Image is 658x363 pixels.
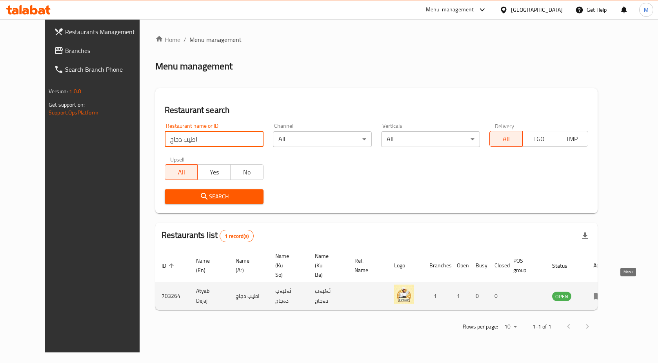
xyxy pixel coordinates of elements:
button: All [489,131,523,147]
span: Ref. Name [354,256,378,275]
th: Closed [488,249,507,282]
a: Branches [48,41,155,60]
div: Rows per page: [501,321,520,333]
span: Get support on: [49,100,85,110]
td: ئەتیەب دەجاج [309,282,348,310]
a: Home [155,35,180,44]
span: Name (Ku-Ba) [315,251,339,280]
nav: breadcrumb [155,35,598,44]
span: TGO [526,133,553,145]
button: Search [165,189,264,204]
li: / [184,35,186,44]
div: All [273,131,372,147]
span: M [644,5,649,14]
th: Logo [388,249,423,282]
span: Name (Ku-So) [275,251,299,280]
div: Export file [576,227,594,245]
span: Search [171,192,257,201]
button: TGO [522,131,556,147]
table: enhanced table [155,249,614,310]
td: 0 [488,282,507,310]
td: ئەتیەب دەجاج [269,282,309,310]
span: Menu management [189,35,242,44]
div: Menu-management [426,5,474,15]
img: Atyab Dejaj [394,285,414,304]
th: Busy [469,249,488,282]
span: 1 record(s) [220,232,253,240]
div: [GEOGRAPHIC_DATA] [511,5,563,14]
span: Status [552,261,578,270]
a: Search Branch Phone [48,60,155,79]
span: No [234,167,260,178]
h2: Menu management [155,60,233,73]
button: All [165,164,198,180]
span: ID [162,261,176,270]
span: All [493,133,520,145]
td: Atyab Dejaj [190,282,229,310]
span: Branches [65,46,148,55]
div: Total records count [220,230,254,242]
td: 703264 [155,282,190,310]
td: 0 [469,282,488,310]
th: Action [587,249,614,282]
h2: Restaurants list [162,229,254,242]
span: OPEN [552,292,571,301]
th: Branches [423,249,451,282]
label: Delivery [495,123,514,129]
span: 1.0.0 [69,86,81,96]
td: 1 [423,282,451,310]
a: Restaurants Management [48,22,155,41]
th: Open [451,249,469,282]
div: All [381,131,480,147]
td: اطيب دجاج [229,282,269,310]
span: TMP [558,133,585,145]
span: Name (En) [196,256,220,275]
button: Yes [197,164,231,180]
span: Version: [49,86,68,96]
span: Name (Ar) [236,256,260,275]
span: POS group [513,256,536,275]
span: Restaurants Management [65,27,148,36]
span: All [168,167,195,178]
td: 1 [451,282,469,310]
button: No [230,164,264,180]
button: TMP [555,131,588,147]
span: Yes [201,167,227,178]
input: Search for restaurant name or ID.. [165,131,264,147]
p: 1-1 of 1 [533,322,551,332]
p: Rows per page: [463,322,498,332]
label: Upsell [170,156,185,162]
a: Support.OpsPlatform [49,107,98,118]
span: Search Branch Phone [65,65,148,74]
h2: Restaurant search [165,104,588,116]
